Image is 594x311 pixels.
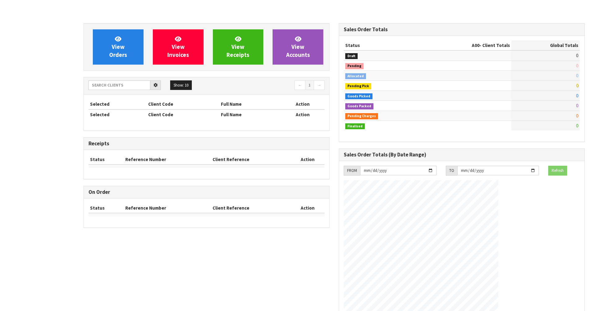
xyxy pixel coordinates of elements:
a: → [314,80,325,90]
h3: Sales Order Totals (By Date Range) [344,152,580,158]
span: A00 [472,42,480,48]
th: Action [281,99,325,109]
input: Search clients [88,80,150,90]
span: Pending Pick [345,83,371,89]
span: 0 [576,113,578,119]
span: 0 [576,123,578,129]
th: Status [88,203,124,213]
span: View Receipts [226,35,249,58]
span: Pending Charges [345,113,378,119]
th: Full Name [219,99,281,109]
th: Selected [88,99,147,109]
span: Goods Picked [345,93,372,100]
span: Goods Packed [345,103,373,109]
a: ViewOrders [93,29,144,65]
span: 0 [576,53,578,58]
th: Reference Number [124,203,211,213]
h3: Sales Order Totals [344,27,580,32]
th: Global Totals [511,40,580,50]
div: TO [446,166,457,176]
span: Allocated [345,73,366,79]
th: Selected [88,109,147,119]
span: 0 [576,73,578,79]
th: Action [291,203,325,213]
span: Finalised [345,123,365,130]
th: Full Name [219,109,281,119]
th: Reference Number [124,155,211,164]
th: Client Reference [211,203,291,213]
h3: On Order [88,189,325,195]
div: FROM [344,166,360,176]
nav: Page navigation [211,80,325,91]
th: Status [344,40,422,50]
a: ViewInvoices [153,29,204,65]
a: ViewReceipts [213,29,264,65]
span: 0 [576,103,578,109]
span: 0 [576,63,578,69]
span: Draft [345,53,358,59]
th: Client Code [147,109,219,119]
th: Client Reference [211,155,291,164]
button: Show: 10 [170,80,192,90]
th: Action [291,155,325,164]
th: - Client Totals [422,40,511,50]
span: View Orders [109,35,127,58]
a: ViewAccounts [273,29,323,65]
span: 0 [576,93,578,99]
h3: Receipts [88,141,325,147]
a: ← [295,80,305,90]
th: Status [88,155,124,164]
span: Pending [345,63,364,69]
th: Client Code [147,99,219,109]
span: 0 [576,83,578,88]
button: Refresh [548,166,567,176]
a: 1 [305,80,314,90]
span: View Accounts [286,35,310,58]
span: View Invoices [167,35,189,58]
th: Action [281,109,325,119]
